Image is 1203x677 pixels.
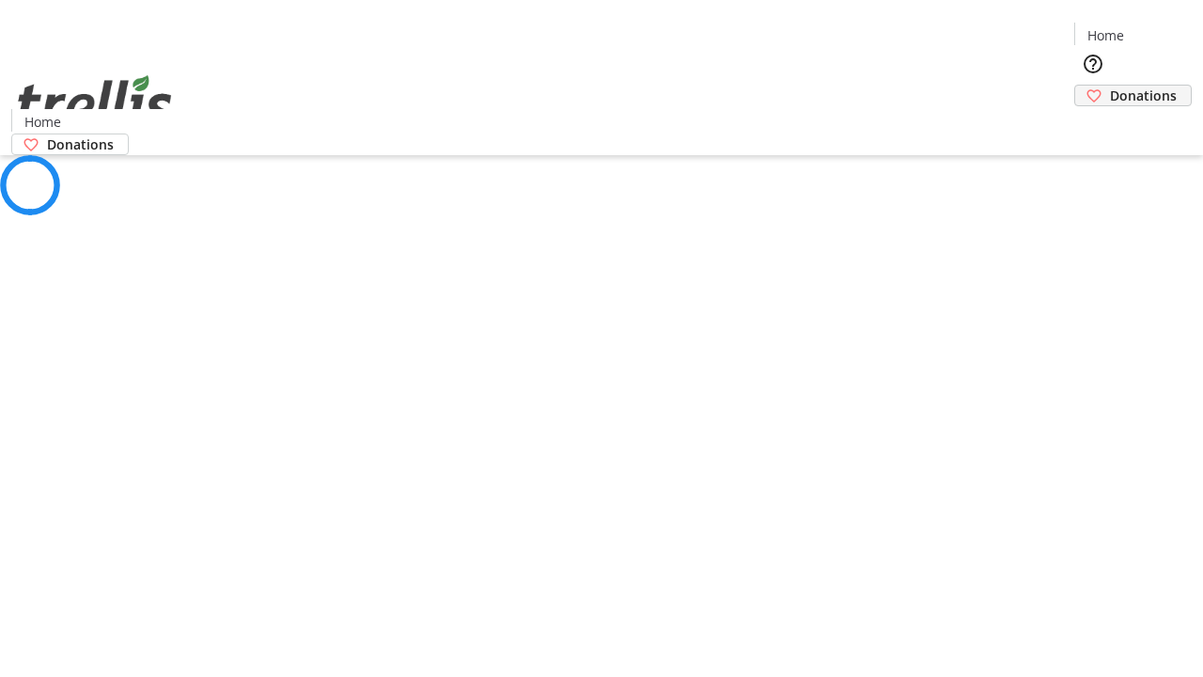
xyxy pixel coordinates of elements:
[1074,45,1112,83] button: Help
[24,112,61,132] span: Home
[11,55,179,149] img: Orient E2E Organization 0gVn3KdbAw's Logo
[1087,25,1124,45] span: Home
[1074,106,1112,144] button: Cart
[11,134,129,155] a: Donations
[1110,86,1177,105] span: Donations
[47,134,114,154] span: Donations
[1074,85,1192,106] a: Donations
[12,112,72,132] a: Home
[1075,25,1135,45] a: Home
